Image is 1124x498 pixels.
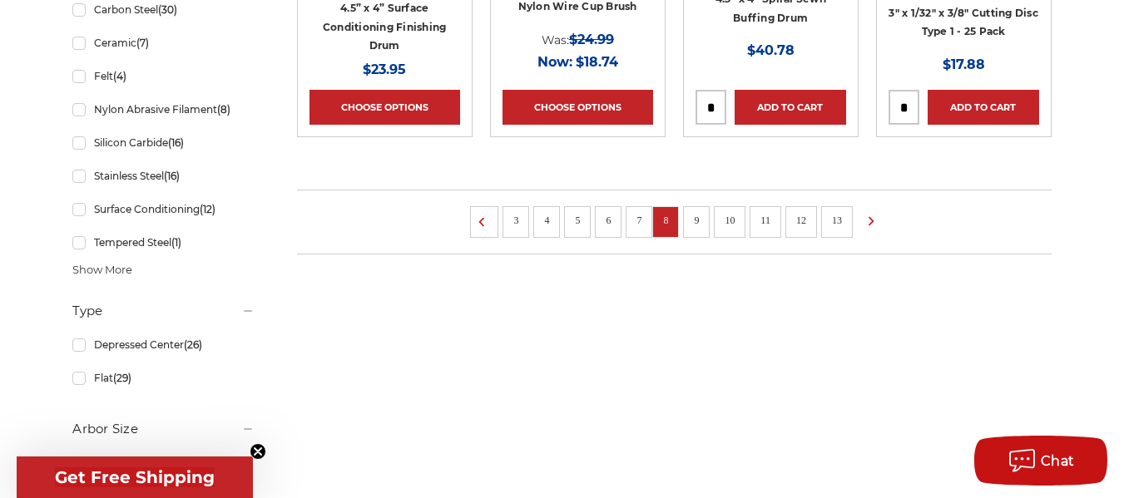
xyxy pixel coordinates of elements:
[309,90,460,125] a: Choose Options
[72,128,254,157] a: Silicon Carbide
[72,228,254,257] a: Tempered Steel
[217,103,230,116] span: (8)
[657,211,674,229] a: 8
[790,211,812,229] a: 12
[72,448,254,477] a: 1"
[72,419,254,439] h5: Arbor Size
[538,211,555,229] a: 4
[72,95,254,124] a: Nylon Abrasive Filament
[72,62,254,91] a: Felt
[688,211,705,229] a: 9
[72,195,254,224] a: Surface Conditioning
[72,330,254,359] a: Depressed Center
[755,211,776,229] a: 11
[747,42,795,58] span: $40.78
[55,467,215,487] span: Get Free Shipping
[576,54,618,70] span: $18.74
[72,301,254,321] h5: Type
[168,136,184,149] span: (16)
[72,161,254,190] a: Stainless Steel
[928,90,1039,125] a: Add to Cart
[537,54,572,70] span: Now:
[113,70,126,82] span: (4)
[600,211,616,229] a: 6
[503,90,653,125] a: Choose Options
[171,236,181,249] span: (1)
[974,436,1107,486] button: Chat
[1041,453,1075,469] span: Chat
[136,37,149,49] span: (7)
[719,211,740,229] a: 10
[72,262,132,279] span: Show More
[17,456,253,498] div: Get Free ShippingClose teaser
[72,363,254,392] a: Flat
[363,62,406,77] span: $23.95
[569,211,586,229] a: 5
[164,170,180,182] span: (16)
[250,443,266,460] button: Close teaser
[113,372,131,384] span: (29)
[184,338,202,351] span: (26)
[200,203,215,215] span: (12)
[943,57,985,72] span: $17.88
[826,211,848,229] a: 13
[323,2,447,52] a: 4.5” x 4” Surface Conditioning Finishing Drum
[569,32,614,47] span: $24.99
[72,28,254,57] a: Ceramic
[508,211,524,229] a: 3
[631,211,647,229] a: 7
[735,90,846,125] a: Add to Cart
[889,7,1038,38] a: 3" x 1/32" x 3/8" Cutting Disc Type 1 - 25 Pack
[158,3,177,16] span: (30)
[503,28,653,51] div: Was:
